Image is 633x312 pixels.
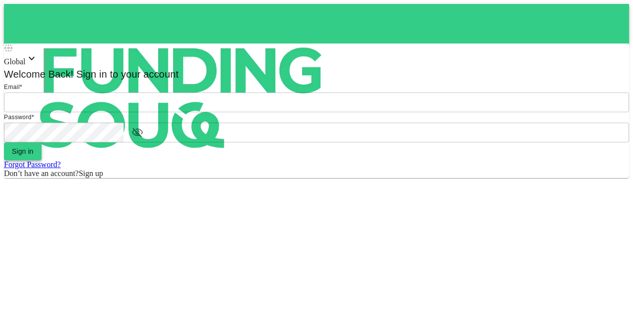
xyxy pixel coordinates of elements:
a: logo [4,4,629,44]
input: password [4,123,124,142]
a: Forgot Password? [4,160,61,169]
img: logo [4,4,360,192]
span: Don’t have an account? [4,169,79,178]
span: Password [4,114,32,121]
span: Sign up [79,169,103,178]
button: Sign in [4,142,42,160]
span: Sign in to your account [74,69,179,80]
div: Global [4,52,629,66]
span: Welcome Back! [4,69,74,80]
span: Email [4,84,20,90]
input: email [4,92,629,112]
